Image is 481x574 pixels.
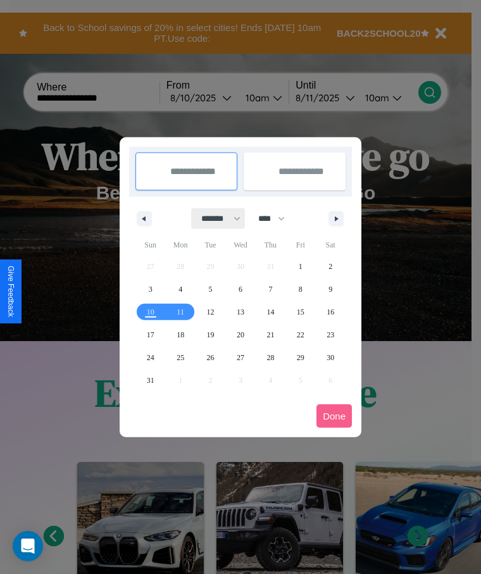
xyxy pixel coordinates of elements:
button: 26 [196,346,225,369]
span: 31 [147,369,154,392]
span: 7 [268,278,272,301]
span: 2 [328,255,332,278]
button: 1 [285,255,315,278]
button: 12 [196,301,225,323]
button: 16 [316,301,346,323]
span: 9 [328,278,332,301]
button: 28 [256,346,285,369]
span: 8 [299,278,303,301]
span: Fri [285,235,315,255]
span: Thu [256,235,285,255]
span: 20 [237,323,244,346]
button: 4 [165,278,195,301]
button: 6 [225,278,255,301]
span: 5 [209,278,213,301]
button: 22 [285,323,315,346]
span: 17 [147,323,154,346]
button: 11 [165,301,195,323]
button: 27 [225,346,255,369]
button: 19 [196,323,225,346]
div: Give Feedback [6,266,15,317]
span: Wed [225,235,255,255]
span: 12 [207,301,215,323]
button: 5 [196,278,225,301]
span: 13 [237,301,244,323]
button: Done [316,404,352,428]
button: 9 [316,278,346,301]
button: 13 [225,301,255,323]
span: 24 [147,346,154,369]
span: 27 [237,346,244,369]
button: 25 [165,346,195,369]
button: 18 [165,323,195,346]
span: Tue [196,235,225,255]
span: 10 [147,301,154,323]
span: 30 [327,346,334,369]
button: 10 [135,301,165,323]
span: 14 [266,301,274,323]
span: 16 [327,301,334,323]
span: Sat [316,235,346,255]
span: 28 [266,346,274,369]
span: 26 [207,346,215,369]
div: Open Intercom Messenger [13,531,43,561]
span: 21 [266,323,274,346]
span: 11 [177,301,184,323]
button: 31 [135,369,165,392]
span: 23 [327,323,334,346]
span: 25 [177,346,184,369]
button: 21 [256,323,285,346]
span: 18 [177,323,184,346]
button: 30 [316,346,346,369]
button: 15 [285,301,315,323]
span: 3 [149,278,153,301]
span: 6 [239,278,242,301]
span: 15 [297,301,304,323]
button: 7 [256,278,285,301]
button: 2 [316,255,346,278]
button: 23 [316,323,346,346]
button: 24 [135,346,165,369]
button: 29 [285,346,315,369]
span: 29 [297,346,304,369]
button: 8 [285,278,315,301]
span: 19 [207,323,215,346]
button: 14 [256,301,285,323]
button: 20 [225,323,255,346]
span: 1 [299,255,303,278]
span: 22 [297,323,304,346]
span: Sun [135,235,165,255]
button: 3 [135,278,165,301]
span: 4 [178,278,182,301]
span: Mon [165,235,195,255]
button: 17 [135,323,165,346]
